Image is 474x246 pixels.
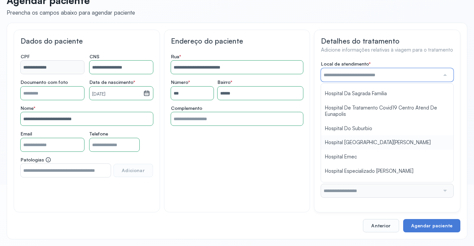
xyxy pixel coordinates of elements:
span: Local de atendimento [321,61,371,67]
button: Adicionar [113,164,153,177]
li: Hospital De Tratamento Covid19 Centro Atend De Eunapolis [321,101,453,122]
span: CPF [21,54,30,60]
span: CNS [89,54,99,60]
li: Hospital Especializado [PERSON_NAME] [321,164,453,178]
span: Complemento [171,105,202,111]
h3: Detalhes do tratamento [321,37,453,45]
h3: Dados do paciente [21,37,153,45]
h3: Endereço do paciente [171,37,303,45]
li: Hospital [GEOGRAPHIC_DATA][PERSON_NAME] [321,135,453,150]
li: Hospital Emec [321,150,453,164]
span: Patologias [21,157,51,163]
small: [DATE] [92,91,141,98]
li: Hospital Do Suburbio [321,122,453,136]
div: Preencha os campos abaixo para agendar paciente [7,9,135,16]
button: Anterior [363,219,399,232]
span: Nome [21,105,35,111]
span: Rua [171,54,181,60]
span: Número [171,79,190,85]
button: Agendar paciente [403,219,460,232]
li: Hospital Da Sagrada Familia [321,87,453,101]
span: Email [21,131,32,137]
span: Bairro [218,79,232,85]
span: Documento com foto [21,79,68,85]
h4: Adicione informações relativas à viagem para o tratamento [321,47,453,53]
span: Telefone [89,131,108,137]
span: Data de nascimento [89,79,135,85]
li: Hospital Estadual Da Crianca [321,178,453,193]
